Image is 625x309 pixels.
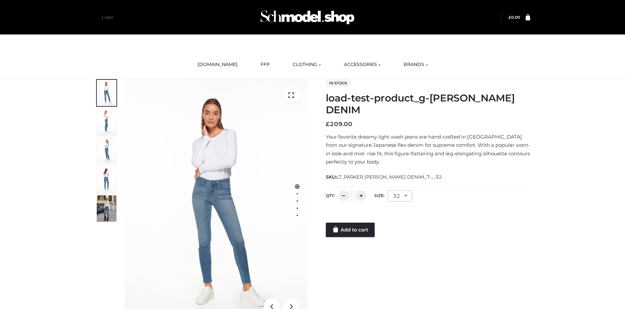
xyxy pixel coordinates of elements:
span: In stock [326,79,350,87]
a: ACCESSORIES [339,57,385,72]
img: 2001KLX-Ava-skinny-cove-2-scaled_32c0e67e-5e94-449c-a916-4c02a8c03427.jpg [97,166,116,193]
img: 2001KLX-Ava-skinny-cove-3-scaled_eb6bf915-b6b9-448f-8c6c-8cabb27fd4b2.jpg [97,138,116,164]
span: LT_PARKER [PERSON_NAME] DENIM_7-_-32 [337,174,442,180]
bdi: 0.00 [509,15,520,20]
a: BRANDS [399,57,433,72]
bdi: 209.00 [326,121,352,128]
span: £ [509,15,511,20]
span: £ [326,121,330,128]
a: Add to cart [326,223,375,237]
h1: load-test-product_g-[PERSON_NAME] DENIM [326,92,530,116]
a: FFP [256,57,275,72]
a: [DOMAIN_NAME] [193,57,242,72]
label: QTY: [326,193,335,198]
a: Login [102,15,114,20]
a: £0.00 [509,15,520,20]
img: 2001KLX-Ava-skinny-cove-4-scaled_4636a833-082b-4702-abec-fd5bf279c4fc.jpg [97,109,116,135]
span: SKU: [326,173,443,181]
label: Size: [374,193,385,198]
a: CLOTHING [288,57,326,72]
img: Schmodel Admin 964 [258,4,357,30]
img: 2001KLX-Ava-skinny-cove-1-scaled_9b141654-9513-48e5-b76c-3dc7db129200.jpg [97,80,116,106]
p: Your favorite dreamy light wash jeans are hand-crafted in [GEOGRAPHIC_DATA] from our signature Ja... [326,133,530,166]
div: 32 [388,190,412,202]
img: Bowery-Skinny_Cove-1.jpg [97,195,116,222]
